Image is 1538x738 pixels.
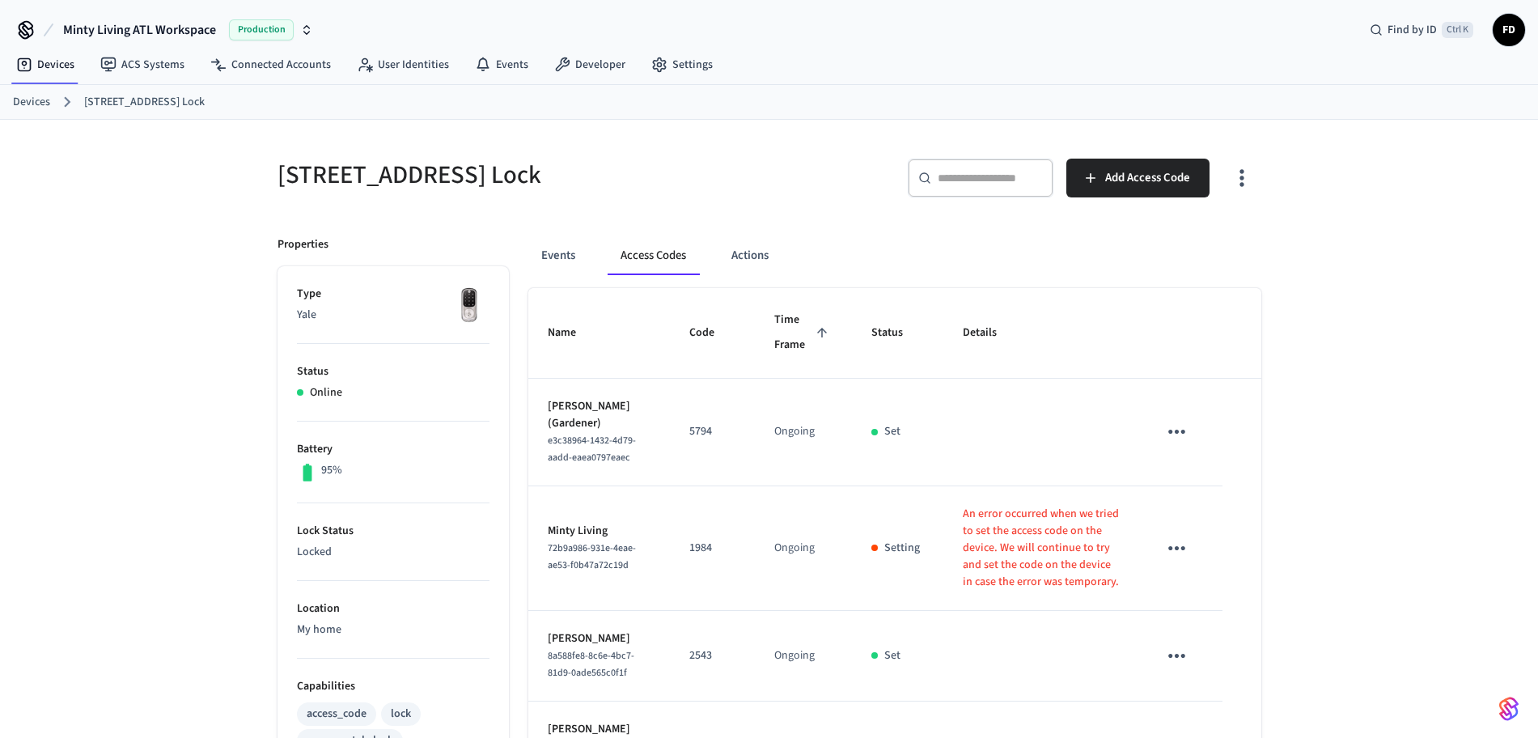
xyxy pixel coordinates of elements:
a: Devices [13,94,50,111]
p: Yale [297,307,489,324]
a: User Identities [344,50,462,79]
div: Find by IDCtrl K [1357,15,1486,45]
span: Details [963,320,1018,346]
span: Production [229,19,294,40]
td: Ongoing [755,486,852,611]
p: My home [297,621,489,638]
a: Settings [638,50,726,79]
span: Add Access Code [1105,168,1190,189]
td: Ongoing [755,379,852,486]
div: ant example [528,236,1261,275]
a: Events [462,50,541,79]
img: Yale Assure Touchscreen Wifi Smart Lock, Satin Nickel, Front [449,286,489,326]
a: Devices [3,50,87,79]
button: Events [528,236,588,275]
span: Status [871,320,924,346]
p: 1984 [689,540,735,557]
span: FD [1494,15,1523,45]
td: Ongoing [755,611,852,702]
p: Setting [884,540,920,557]
span: Name [548,320,597,346]
div: access_code [307,706,366,723]
span: Find by ID [1388,22,1437,38]
a: [STREET_ADDRESS] Lock [84,94,205,111]
div: lock [391,706,411,723]
a: ACS Systems [87,50,197,79]
p: Properties [278,236,328,253]
p: Battery [297,441,489,458]
p: 5794 [689,423,735,440]
p: Locked [297,544,489,561]
button: Access Codes [608,236,699,275]
span: Minty Living ATL Workspace [63,20,216,40]
p: [PERSON_NAME] [548,630,651,647]
button: FD [1493,14,1525,46]
p: Lock Status [297,523,489,540]
span: Ctrl K [1442,22,1473,38]
a: Connected Accounts [197,50,344,79]
p: Type [297,286,489,303]
button: Actions [718,236,782,275]
p: 95% [321,462,342,479]
p: Status [297,363,489,380]
a: Developer [541,50,638,79]
h5: [STREET_ADDRESS] Lock [278,159,760,192]
p: Capabilities [297,678,489,695]
p: An error occurred when we tried to set the access code on the device. We will continue to try and... [963,506,1119,591]
p: Set [884,423,900,440]
span: Code [689,320,735,346]
p: Online [310,384,342,401]
p: 2543 [689,647,735,664]
p: Location [297,600,489,617]
p: [PERSON_NAME] [548,721,651,738]
img: SeamLogoGradient.69752ec5.svg [1499,696,1519,722]
span: Time Frame [774,307,833,358]
span: 8a588fe8-8c6e-4bc7-81d9-0ade565c0f1f [548,649,634,680]
span: 72b9a986-931e-4eae-ae53-f0b47a72c19d [548,541,636,572]
p: [PERSON_NAME] (Gardener) [548,398,651,432]
span: e3c38964-1432-4d79-aadd-eaea0797eaec [548,434,636,464]
p: Minty Living [548,523,651,540]
button: Add Access Code [1066,159,1210,197]
p: Set [884,647,900,664]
